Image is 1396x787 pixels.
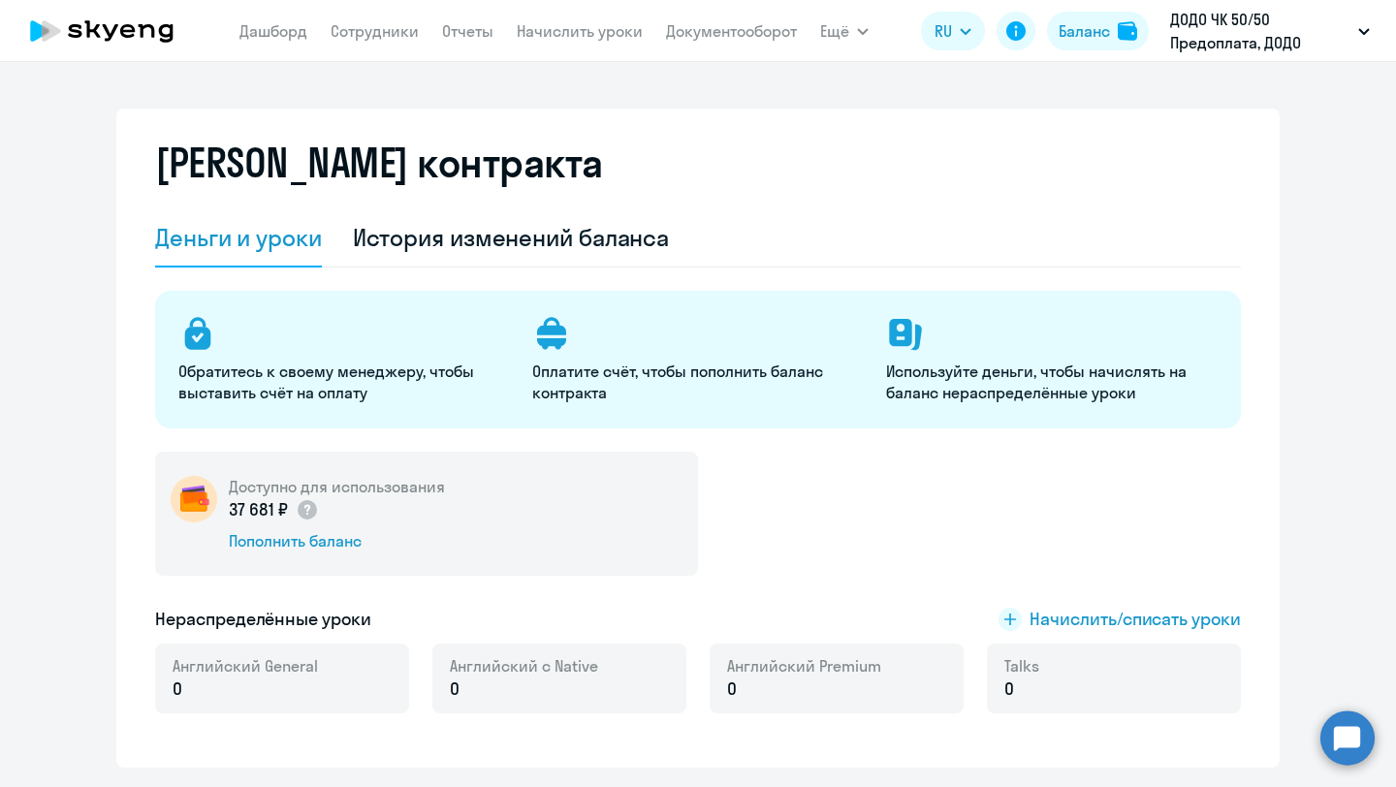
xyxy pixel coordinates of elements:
span: RU [935,19,952,43]
button: RU [921,12,985,50]
span: Английский Premium [727,655,881,677]
span: Английский General [173,655,318,677]
p: Оплатите счёт, чтобы пополнить баланс контракта [532,361,863,403]
p: Используйте деньги, чтобы начислять на баланс нераспределённые уроки [886,361,1217,403]
span: 0 [727,677,737,702]
p: 37 681 ₽ [229,497,319,522]
a: Отчеты [442,21,493,41]
a: Дашборд [239,21,307,41]
img: balance [1118,21,1137,41]
a: Начислить уроки [517,21,643,41]
span: Английский с Native [450,655,598,677]
div: Деньги и уроки [155,222,322,253]
button: ДОДО ЧК 50/50 Предоплата, ДОДО ФРАНЧАЙЗИНГ, ООО [1160,8,1380,54]
span: Talks [1004,655,1039,677]
button: Балансbalance [1047,12,1149,50]
h5: Нераспределённые уроки [155,607,371,632]
button: Ещё [820,12,869,50]
div: Баланс [1059,19,1110,43]
span: Ещё [820,19,849,43]
h5: Доступно для использования [229,476,445,497]
span: 0 [1004,677,1014,702]
img: wallet-circle.png [171,476,217,522]
p: ДОДО ЧК 50/50 Предоплата, ДОДО ФРАНЧАЙЗИНГ, ООО [1170,8,1350,54]
div: История изменений баланса [353,222,670,253]
span: 0 [173,677,182,702]
a: Документооборот [666,21,797,41]
p: Обратитесь к своему менеджеру, чтобы выставить счёт на оплату [178,361,509,403]
span: 0 [450,677,460,702]
a: Сотрудники [331,21,419,41]
h2: [PERSON_NAME] контракта [155,140,603,186]
span: Начислить/списать уроки [1030,607,1241,632]
div: Пополнить баланс [229,530,445,551]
